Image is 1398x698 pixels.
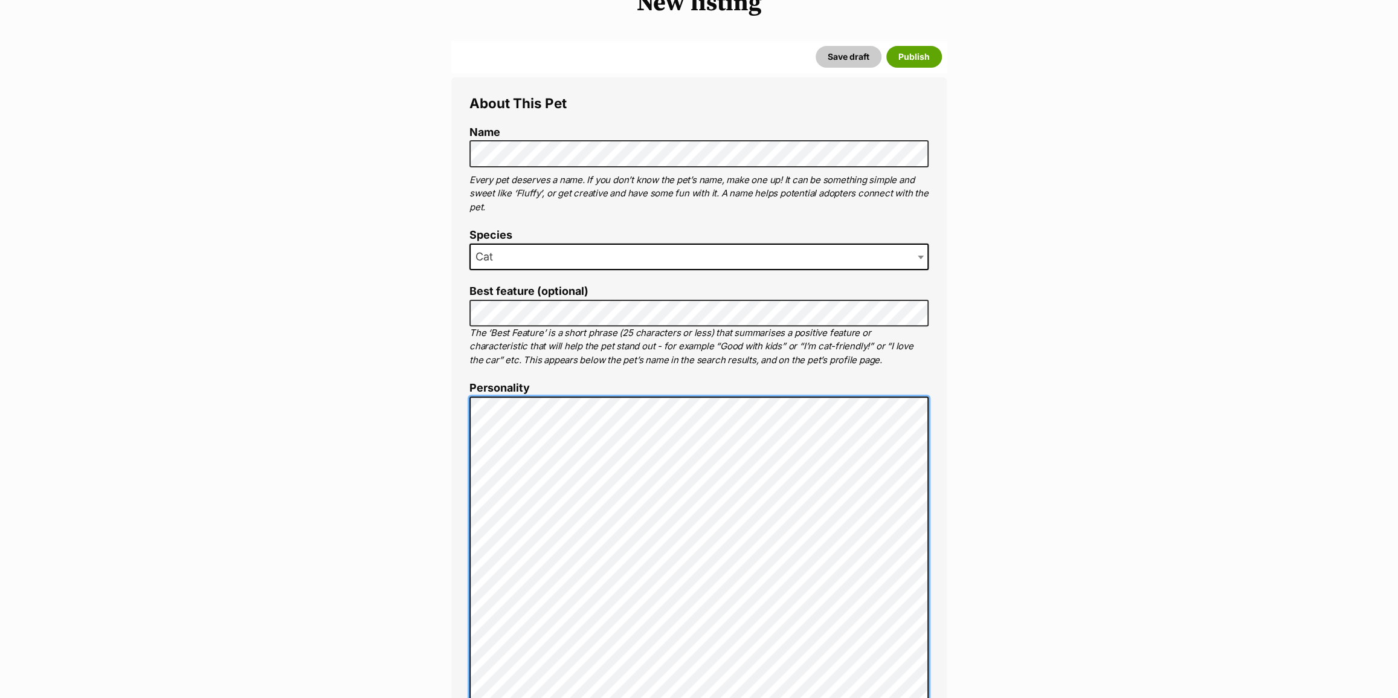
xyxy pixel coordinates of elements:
[469,126,929,139] label: Name
[469,95,567,111] span: About This Pet
[886,46,942,68] button: Publish
[469,173,929,215] p: Every pet deserves a name. If you don’t know the pet’s name, make one up! It can be something sim...
[471,248,505,265] span: Cat
[469,382,929,395] label: Personality
[469,326,929,367] p: The ‘Best Feature’ is a short phrase (25 characters or less) that summarises a positive feature o...
[469,285,929,298] label: Best feature (optional)
[469,244,929,270] span: Cat
[816,46,881,68] button: Save draft
[469,229,929,242] label: Species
